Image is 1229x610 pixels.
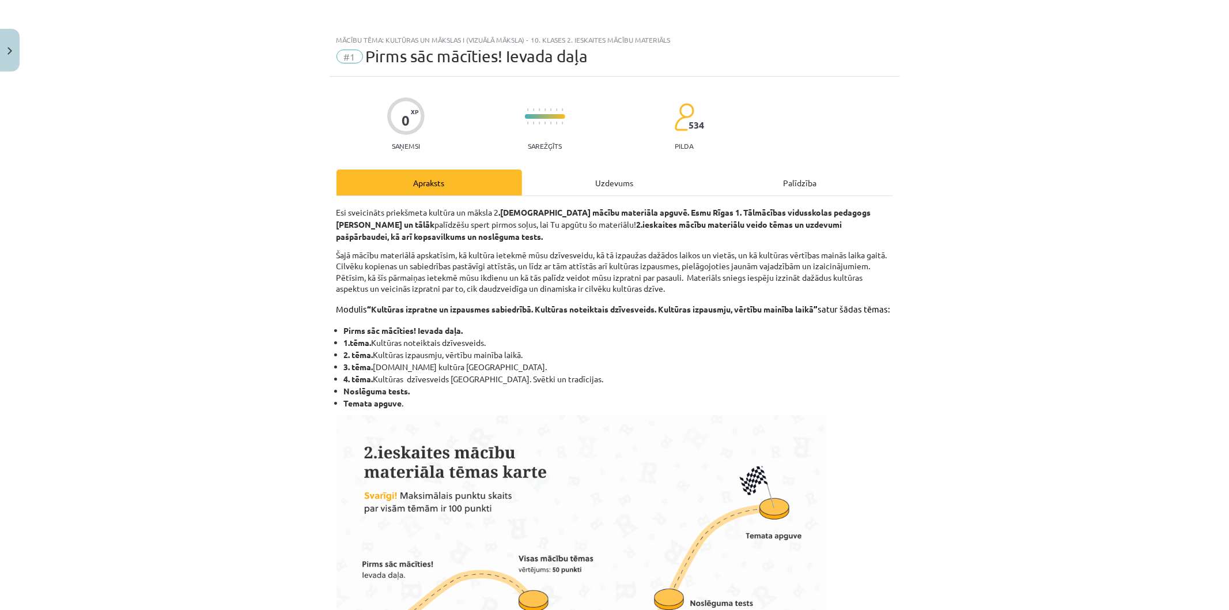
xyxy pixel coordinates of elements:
[556,122,557,125] img: icon-short-line-57e1e144782c952c97e751825c79c345078a6d821885a25fce030b3d8c18986b.svg
[336,250,889,293] span: Šajā mācību materiālā apskatīsim, kā kultūra ietekmē mūsu dzīvesveidu, kā tā izpaužas dažādos lai...
[522,170,708,195] div: Uzdevums
[562,122,563,125] img: icon-short-line-57e1e144782c952c97e751825c79c345078a6d821885a25fce030b3d8c18986b.svg
[336,50,363,63] span: #1
[7,47,12,55] img: icon-close-lesson-0947bae3869378f0d4975bcd49f059093ad1ed9edebbc8119c70593378902aed.svg
[344,386,410,396] span: Noslēguma tests.
[402,398,404,408] span: .
[556,108,557,111] img: icon-short-line-57e1e144782c952c97e751825c79c345078a6d821885a25fce030b3d8c18986b.svg
[528,142,562,150] p: Sarežģīts
[544,122,546,125] img: icon-short-line-57e1e144782c952c97e751825c79c345078a6d821885a25fce030b3d8c18986b.svg
[372,304,814,314] span: Kultūras izpratne un izpausmes sabiedrībā. Kultūras noteiktais dzīvesveids. Kultūras izpausmju, v...
[372,337,486,348] span: Kultūras noteiktais dzīvesveids.
[344,362,373,372] span: 3. tēma.
[689,120,704,130] span: 534
[550,122,551,125] img: icon-short-line-57e1e144782c952c97e751825c79c345078a6d821885a25fce030b3d8c18986b.svg
[387,142,425,150] p: Saņemsi
[336,207,499,217] span: Esi sveicināts priekšmeta kultūra un māksla 2
[344,374,373,384] span: 4. tēma.
[373,374,604,384] span: Kultūras dzīvesveids [GEOGRAPHIC_DATA]. Svētki un tradīcijas.
[539,122,540,125] img: icon-short-line-57e1e144782c952c97e751825c79c345078a6d821885a25fce030b3d8c18986b.svg
[373,362,547,372] span: [DOMAIN_NAME] kultūra [GEOGRAPHIC_DATA].
[344,349,373,360] span: 2. tēma.
[368,303,372,315] span: “
[435,219,637,229] span: palīdzēšu spert pirmos soļus, lai Tu apgūtu šo materiālu!
[533,122,534,125] img: icon-short-line-57e1e144782c952c97e751825c79c345078a6d821885a25fce030b3d8c18986b.svg
[336,36,893,44] div: Mācību tēma: Kultūras un mākslas i (vizuālā māksla) - 10. klases 2. ieskaites mācību materiāls
[344,337,372,348] span: 1.tēma.
[708,170,893,195] div: Palīdzība
[411,108,418,115] span: XP
[344,325,463,336] span: Pirms sāc mācīties! Ievada daļa.
[674,103,694,131] img: students-c634bb4e5e11cddfef0936a35e636f08e4e9abd3cc4e673bd6f9a4125e45ecb1.svg
[533,108,534,111] img: icon-short-line-57e1e144782c952c97e751825c79c345078a6d821885a25fce030b3d8c18986b.svg
[562,108,563,111] img: icon-short-line-57e1e144782c952c97e751825c79c345078a6d821885a25fce030b3d8c18986b.svg
[336,170,522,195] div: Apraksts
[336,207,873,229] span: .[DEMOGRAPHIC_DATA] mācību materiāla apguvē. Esmu Rīgas 1. Tālmācības vidusskolas pedagogs [PERSO...
[814,303,818,315] span: ”
[539,108,540,111] img: icon-short-line-57e1e144782c952c97e751825c79c345078a6d821885a25fce030b3d8c18986b.svg
[527,108,528,111] img: icon-short-line-57e1e144782c952c97e751825c79c345078a6d821885a25fce030b3d8c18986b.svg
[544,108,546,111] img: icon-short-line-57e1e144782c952c97e751825c79c345078a6d821885a25fce030b3d8c18986b.svg
[366,47,588,66] span: Pirms sāc mācīties! Ievada daļa
[550,108,551,111] img: icon-short-line-57e1e144782c952c97e751825c79c345078a6d821885a25fce030b3d8c18986b.svg
[373,349,523,360] span: Kultūras izpausmju, vērtību mainība laikā.
[344,398,402,408] span: Temata apguve
[675,142,693,150] p: pilda
[402,112,410,129] div: 0
[527,122,528,125] img: icon-short-line-57e1e144782c952c97e751825c79c345078a6d821885a25fce030b3d8c18986b.svg
[336,303,368,314] span: Modulis
[818,303,891,314] span: satur šādas tēmas:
